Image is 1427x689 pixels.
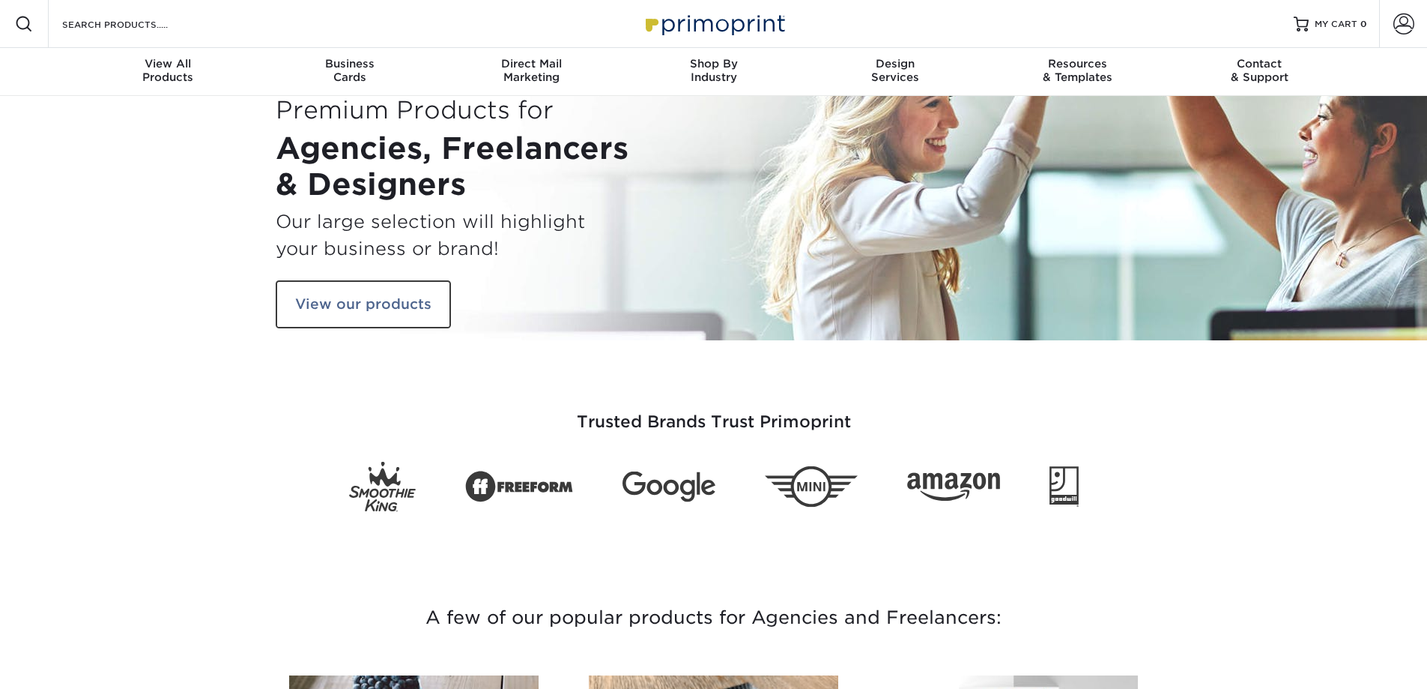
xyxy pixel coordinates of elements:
div: Marketing [440,57,622,84]
img: Google [622,472,715,502]
img: Mini [765,466,858,508]
h2: Premium Products for [276,96,703,124]
h3: Our large selection will highlight your business or brand! [276,208,703,262]
div: Services [805,57,987,84]
span: Contact [1169,57,1351,70]
img: Freeform [465,463,573,511]
span: View All [77,57,259,70]
div: & Support [1169,57,1351,84]
div: & Templates [987,57,1169,84]
a: Shop ByIndustry [622,48,805,96]
img: Goodwill [1049,466,1079,507]
span: Business [258,57,440,70]
img: Smoothie King [349,462,416,512]
div: Cards [258,57,440,84]
a: Resources& Templates [987,48,1169,96]
input: SEARCH PRODUCTS..... [61,15,207,33]
span: 0 [1360,19,1367,29]
span: Direct Mail [440,57,622,70]
span: Shop By [622,57,805,70]
span: Design [805,57,987,70]
a: Direct MailMarketing [440,48,622,96]
img: Primoprint [639,7,789,40]
a: BusinessCards [258,48,440,96]
div: Products [77,57,259,84]
a: View our products [276,280,451,328]
img: Amazon [907,472,1000,501]
h1: Agencies, Freelancers & Designers [276,130,703,202]
h3: A few of our popular products for Agencies and Freelancers: [276,566,1152,670]
span: Resources [987,57,1169,70]
div: Industry [622,57,805,84]
a: View AllProducts [77,48,259,96]
h3: Trusted Brands Trust Primoprint [276,376,1152,450]
a: DesignServices [805,48,987,96]
span: MY CART [1315,18,1357,31]
a: Contact& Support [1169,48,1351,96]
